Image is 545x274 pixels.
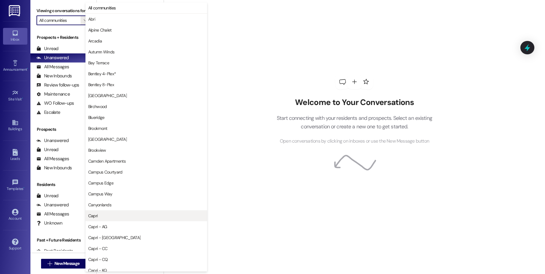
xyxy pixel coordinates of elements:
a: Leads [3,147,27,164]
span: Campus Way [88,191,113,197]
div: Prospects + Residents [30,34,96,41]
span: Capri - [GEOGRAPHIC_DATA] [88,235,141,241]
span: • [22,96,23,100]
span: All communities [88,5,116,11]
div: Review follow-ups [36,82,79,88]
div: New Inbounds [36,73,72,79]
div: Unread [36,193,58,199]
i:  [84,18,87,23]
a: Support [3,237,27,253]
span: Blueridge [88,114,105,120]
span: Campus Courtyard [88,169,123,175]
div: Past Residents [36,248,73,254]
span: Birchwood [88,103,107,110]
div: Unknown [36,220,62,226]
span: [GEOGRAPHIC_DATA] [88,136,127,142]
span: Brookmont [88,125,107,131]
span: Arcadia [88,38,102,44]
div: Residents [30,181,96,188]
span: Capri - AG [88,224,107,230]
label: Viewing conversations for [36,6,90,15]
h2: Welcome to Your Conversations [267,98,441,107]
span: Camden Apartments [88,158,126,164]
div: All Messages [36,211,69,217]
div: Unread [36,147,58,153]
a: Site Visit • [3,88,27,104]
span: Alpine Chalet [88,27,112,33]
span: Campus Edge [88,180,113,186]
span: Brookview [88,147,106,153]
a: Account [3,207,27,223]
div: Escalate [36,109,60,116]
a: Templates • [3,177,27,194]
div: All Messages [36,156,69,162]
div: Prospects [30,126,96,133]
span: • [27,66,28,71]
div: Maintenance [36,91,70,97]
div: Unread [36,46,58,52]
div: New Inbounds [36,165,72,171]
span: Autumn Winds [88,49,115,55]
span: • [23,186,24,190]
span: Capri [88,213,98,219]
div: Unanswered [36,137,69,144]
input: All communities [39,15,81,25]
span: Abri [88,16,95,22]
button: New Message [41,259,86,269]
span: Open conversations by clicking on inboxes or use the New Message button [280,137,429,145]
div: Past + Future Residents [30,237,96,243]
p: Start connecting with your residents and prospects. Select an existing conversation or create a n... [267,114,441,131]
span: Bay Terrace [88,60,109,66]
span: [GEOGRAPHIC_DATA] [88,93,127,99]
div: Unanswered [36,55,69,61]
span: Canyonlands [88,202,111,208]
div: WO Follow-ups [36,100,74,107]
a: Buildings [3,117,27,134]
img: ResiDesk Logo [9,5,21,16]
span: Capri - CC [88,245,108,252]
span: Bentley 8-Plex [88,82,114,88]
a: Inbox [3,28,27,44]
div: Unanswered [36,202,69,208]
span: Bentley 4-Plex* [88,71,116,77]
div: All Messages [36,64,69,70]
span: Capri - CQ [88,256,108,262]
